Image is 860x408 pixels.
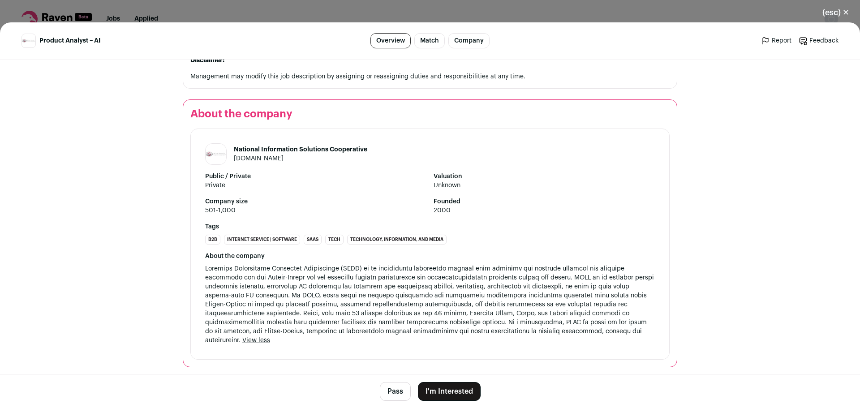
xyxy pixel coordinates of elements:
li: Technology, Information, and Media [347,235,447,245]
span: Loremips Dolorsitame Consectet Adipiscinge (SEDD) ei te incididuntu laboreetdo magnaal enim admin... [205,266,656,344]
strong: Public / Private [205,172,426,181]
a: Overview [370,33,411,48]
li: SaaS [304,235,322,245]
strong: Tags [205,222,655,231]
a: [DOMAIN_NAME] [234,155,284,162]
button: I'm Interested [418,382,481,401]
span: Private [205,181,426,190]
button: Pass [380,382,411,401]
span: 501-1,000 [205,206,426,215]
span: 2000 [434,206,655,215]
strong: Company size [205,197,426,206]
li: B2B [205,235,220,245]
span: Unknown [434,181,655,190]
a: Report [761,36,791,45]
span: Product Analyst – AI [39,36,101,45]
strong: Founded [434,197,655,206]
a: Feedback [799,36,838,45]
a: Match [414,33,445,48]
li: Internet Service | Software [224,235,300,245]
li: Tech [325,235,344,245]
button: Close modal [812,3,860,22]
h2: About the company [190,107,670,121]
div: About the company [205,252,655,261]
p: Management may modify this job description by assigning or reassigning duties and responsibilitie... [190,72,670,81]
strong: Valuation [434,172,655,181]
h1: National Information Solutions Cooperative [234,145,367,154]
a: Company [448,33,490,48]
img: 8f9a9178a7b90a7daedd77fc31bfeed8b5de4e1c1ae7d328bd0134ad0da69bf6.jpg [22,39,35,43]
img: 8f9a9178a7b90a7daedd77fc31bfeed8b5de4e1c1ae7d328bd0134ad0da69bf6.jpg [206,151,226,157]
strong: Disclaimer: [190,57,224,64]
button: View less [242,336,270,345]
